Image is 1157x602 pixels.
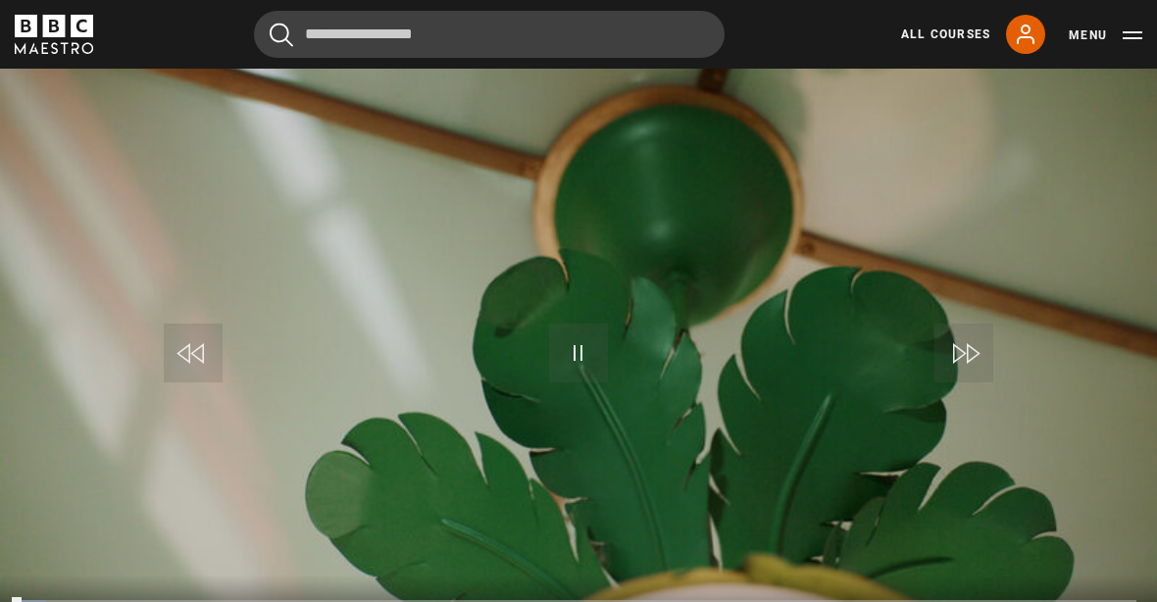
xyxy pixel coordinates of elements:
input: Search [254,11,725,58]
svg: BBC Maestro [15,15,93,54]
button: Submit the search query [270,23,293,47]
a: All Courses [901,25,990,43]
button: Toggle navigation [1069,25,1142,45]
